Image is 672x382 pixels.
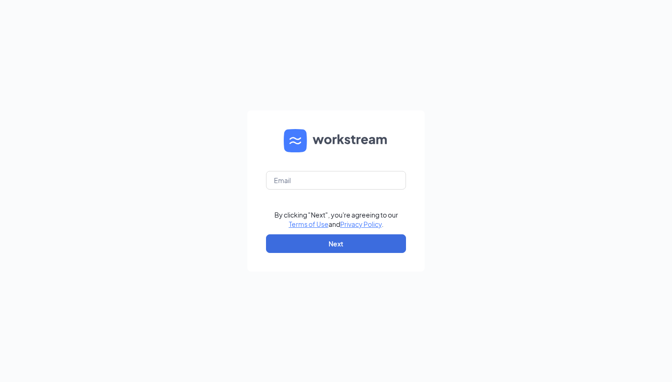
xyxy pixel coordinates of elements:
button: Next [266,234,406,253]
input: Email [266,171,406,190]
div: By clicking "Next", you're agreeing to our and . [274,210,398,229]
a: Terms of Use [289,220,329,228]
img: WS logo and Workstream text [284,129,388,152]
a: Privacy Policy [340,220,382,228]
